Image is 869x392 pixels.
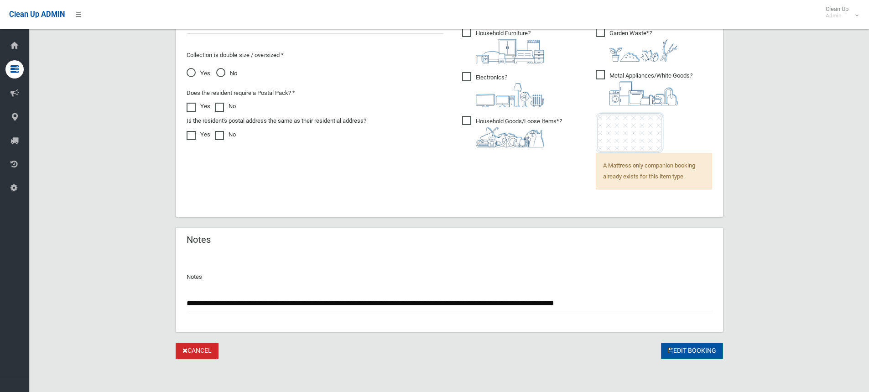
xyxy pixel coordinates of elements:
[476,39,544,63] img: aa9efdbe659d29b613fca23ba79d85cb.png
[187,88,295,99] label: Does the resident require a Postal Pack? *
[187,115,366,126] label: Is the resident's postal address the same as their residential address?
[462,116,562,147] span: Household Goods/Loose Items*
[187,68,210,79] span: Yes
[176,343,219,360] a: Cancel
[596,28,678,62] span: Garden Waste*
[596,153,712,189] span: A Mattress only companion booking already exists for this item type.
[187,101,210,112] label: Yes
[826,12,848,19] small: Admin
[609,30,678,62] i: ?
[215,101,236,112] label: No
[609,72,692,105] i: ?
[609,81,678,105] img: 36c1b0289cb1767239cdd3de9e694f19.png
[187,272,712,282] p: Notes
[187,129,210,140] label: Yes
[462,28,544,63] span: Household Furniture
[476,127,544,147] img: b13cc3517677393f34c0a387616ef184.png
[596,70,692,105] span: Metal Appliances/White Goods
[609,39,678,62] img: 4fd8a5c772b2c999c83690221e5242e0.png
[596,112,664,153] img: e7408bece873d2c1783593a074e5cb2f.png
[176,231,222,249] header: Notes
[476,30,544,63] i: ?
[216,68,237,79] span: No
[661,343,723,360] button: Edit Booking
[9,10,65,19] span: Clean Up ADMIN
[215,129,236,140] label: No
[462,72,544,107] span: Electronics
[821,5,858,19] span: Clean Up
[476,83,544,107] img: 394712a680b73dbc3d2a6a3a7ffe5a07.png
[476,118,562,147] i: ?
[476,74,544,107] i: ?
[187,50,444,61] p: Collection is double size / oversized *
